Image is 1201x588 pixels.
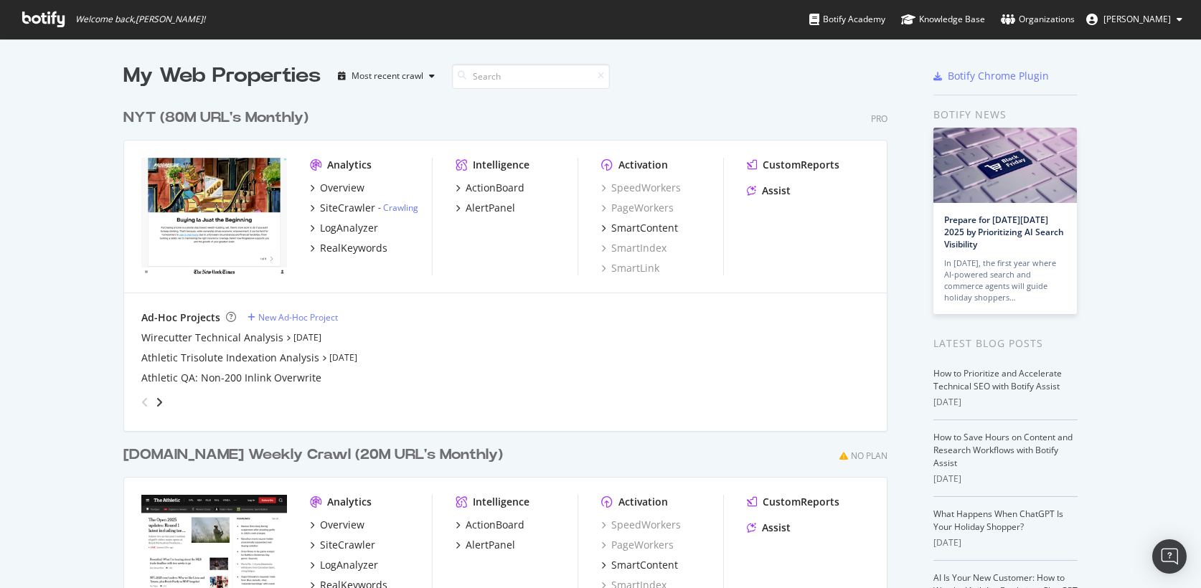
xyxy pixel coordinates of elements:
div: LogAnalyzer [320,558,378,572]
div: Botify news [933,107,1078,123]
div: SiteCrawler [320,201,375,215]
img: Prepare for Black Friday 2025 by Prioritizing AI Search Visibility [933,128,1077,203]
a: LogAnalyzer [310,558,378,572]
a: [DATE] [329,351,357,364]
a: PageWorkers [601,538,674,552]
span: Aleks Shklyar [1103,13,1171,25]
button: Most recent crawl [332,65,441,87]
a: SmartContent [601,221,678,235]
div: Analytics [327,495,372,509]
div: Intelligence [473,495,529,509]
a: Wirecutter Technical Analysis [141,331,283,345]
div: New Ad-Hoc Project [258,311,338,323]
a: [DOMAIN_NAME] Weekly Crawl (20M URL's Monthly) [123,445,509,465]
img: nytimes.com [141,158,287,274]
div: Knowledge Base [901,12,985,27]
a: ActionBoard [456,181,524,195]
div: [DATE] [933,473,1078,485]
div: [DOMAIN_NAME] Weekly Crawl (20M URL's Monthly) [123,445,503,465]
a: Overview [310,518,364,532]
div: ActionBoard [466,181,524,195]
a: Prepare for [DATE][DATE] 2025 by Prioritizing AI Search Visibility [944,214,1064,250]
div: Open Intercom Messenger [1152,539,1187,574]
a: New Ad-Hoc Project [248,311,338,323]
a: SmartContent [601,558,678,572]
a: Botify Chrome Plugin [933,69,1049,83]
div: Botify Chrome Plugin [948,69,1049,83]
a: SpeedWorkers [601,518,681,532]
a: [DATE] [293,331,321,343]
a: CustomReports [747,495,839,509]
div: Activation [618,495,668,509]
div: AlertPanel [466,538,515,552]
div: No Plan [851,450,887,462]
div: Latest Blog Posts [933,336,1078,351]
div: RealKeywords [320,241,387,255]
div: SiteCrawler [320,538,375,552]
a: SmartLink [601,261,659,275]
a: AlertPanel [456,201,515,215]
div: CustomReports [763,158,839,172]
a: SiteCrawler [310,538,375,552]
button: [PERSON_NAME] [1075,8,1194,31]
a: CustomReports [747,158,839,172]
div: NYT (80M URL's Monthly) [123,108,309,128]
div: Assist [762,184,791,198]
div: angle-right [154,395,164,409]
a: How to Prioritize and Accelerate Technical SEO with Botify Assist [933,367,1062,392]
div: ActionBoard [466,518,524,532]
div: Overview [320,518,364,532]
div: SmartContent [611,221,678,235]
div: Assist [762,521,791,535]
a: SmartIndex [601,241,667,255]
a: AlertPanel [456,538,515,552]
a: How to Save Hours on Content and Research Workflows with Botify Assist [933,431,1073,469]
div: My Web Properties [123,62,321,90]
div: Most recent crawl [352,72,423,80]
div: Organizations [1001,12,1075,27]
div: Analytics [327,158,372,172]
a: NYT (80M URL's Monthly) [123,108,314,128]
a: Athletic QA: Non-200 Inlink Overwrite [141,371,321,385]
div: SmartContent [611,558,678,572]
div: Pro [871,113,887,125]
span: Welcome back, [PERSON_NAME] ! [75,14,205,25]
a: Overview [310,181,364,195]
a: SpeedWorkers [601,181,681,195]
input: Search [452,64,610,89]
a: Athletic Trisolute Indexation Analysis [141,351,319,365]
div: LogAnalyzer [320,221,378,235]
div: CustomReports [763,495,839,509]
div: Activation [618,158,668,172]
a: SiteCrawler- Crawling [310,201,418,215]
a: What Happens When ChatGPT Is Your Holiday Shopper? [933,508,1063,533]
a: LogAnalyzer [310,221,378,235]
div: Overview [320,181,364,195]
div: [DATE] [933,396,1078,409]
div: Intelligence [473,158,529,172]
a: Assist [747,184,791,198]
div: angle-left [136,391,154,414]
a: ActionBoard [456,518,524,532]
div: Botify Academy [809,12,885,27]
div: [DATE] [933,536,1078,549]
div: In [DATE], the first year where AI-powered search and commerce agents will guide holiday shoppers… [944,257,1066,303]
div: - [378,201,418,214]
a: Assist [747,521,791,535]
a: Crawling [383,201,418,214]
div: AlertPanel [466,201,515,215]
a: RealKeywords [310,241,387,255]
a: PageWorkers [601,201,674,215]
div: Ad-Hoc Projects [141,310,220,325]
